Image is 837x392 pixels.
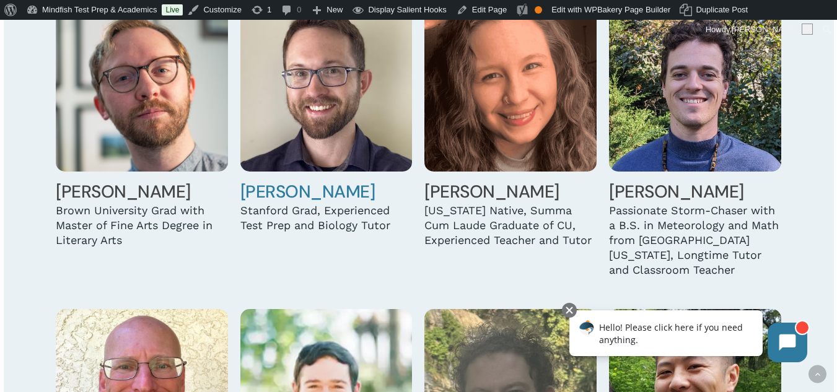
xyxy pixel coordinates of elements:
a: [PERSON_NAME] [609,180,744,203]
span: [PERSON_NAME] [732,25,798,34]
a: [PERSON_NAME] [240,180,375,203]
div: OK [535,6,542,14]
div: Stanford Grad, Experienced Test Prep and Biology Tutor [240,203,413,233]
div: Brown University Grad with Master of Fine Arts Degree in Literary Arts [56,203,228,248]
a: [PERSON_NAME] [424,180,559,203]
div: [US_STATE] Native, Summa Cum Laude Graduate of CU, Experienced Teacher and Tutor [424,203,597,248]
a: Live [162,4,183,15]
a: Howdy, [701,20,818,40]
iframe: Chatbot [556,300,820,375]
div: Passionate Storm-Chaser with a B.S. in Meteorology and Math from [GEOGRAPHIC_DATA][US_STATE], Lon... [609,203,781,277]
a: [PERSON_NAME] [56,180,191,203]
